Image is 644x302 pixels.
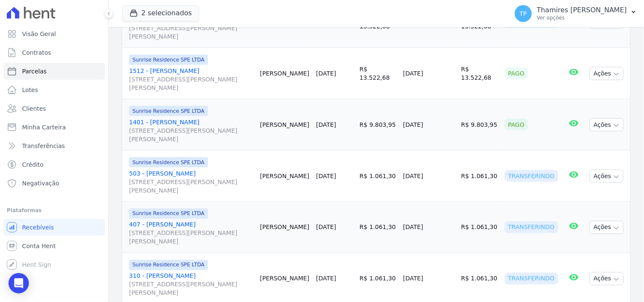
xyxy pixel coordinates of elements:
[22,242,56,250] span: Conta Hent
[3,119,105,136] a: Minha Carteira
[458,151,501,202] td: R$ 1.061,30
[256,151,312,202] td: [PERSON_NAME]
[22,104,46,113] span: Clientes
[3,175,105,192] a: Negativação
[316,173,336,179] a: [DATE]
[129,229,253,246] span: [STREET_ADDRESS][PERSON_NAME][PERSON_NAME]
[400,48,458,99] td: [DATE]
[316,70,336,77] a: [DATE]
[3,219,105,236] a: Recebíveis
[256,202,312,253] td: [PERSON_NAME]
[22,142,65,150] span: Transferências
[590,170,624,183] button: Ações
[3,25,105,42] a: Visão Geral
[590,272,624,285] button: Ações
[129,169,253,195] a: 503 - [PERSON_NAME][STREET_ADDRESS][PERSON_NAME][PERSON_NAME]
[508,2,644,25] button: TP Thamires [PERSON_NAME] Ver opções
[22,48,51,57] span: Contratos
[129,55,208,65] span: Sunrise Residence SPE LTDA
[129,15,253,41] a: 1511 - [PERSON_NAME][STREET_ADDRESS][PERSON_NAME][PERSON_NAME]
[256,48,312,99] td: [PERSON_NAME]
[458,48,501,99] td: R$ 13.522,68
[129,118,253,143] a: 1401 - [PERSON_NAME][STREET_ADDRESS][PERSON_NAME][PERSON_NAME]
[129,67,253,92] a: 1512 - [PERSON_NAME][STREET_ADDRESS][PERSON_NAME][PERSON_NAME]
[129,221,253,246] a: 407 - [PERSON_NAME][STREET_ADDRESS][PERSON_NAME][PERSON_NAME]
[129,75,253,92] span: [STREET_ADDRESS][PERSON_NAME][PERSON_NAME]
[356,151,400,202] td: R$ 1.061,30
[505,170,558,182] div: Transferindo
[590,221,624,234] button: Ações
[505,221,558,233] div: Transferindo
[505,273,558,285] div: Transferindo
[590,118,624,131] button: Ações
[129,272,253,297] a: 310 - [PERSON_NAME][STREET_ADDRESS][PERSON_NAME][PERSON_NAME]
[356,48,400,99] td: R$ 13.522,68
[458,202,501,253] td: R$ 1.061,30
[3,100,105,117] a: Clientes
[8,273,29,294] div: Open Intercom Messenger
[3,238,105,254] a: Conta Hent
[129,106,208,116] span: Sunrise Residence SPE LTDA
[22,160,44,169] span: Crédito
[537,6,627,14] p: Thamires [PERSON_NAME]
[3,63,105,80] a: Parcelas
[7,205,101,215] div: Plataformas
[22,30,56,38] span: Visão Geral
[458,99,501,151] td: R$ 9.803,95
[316,224,336,231] a: [DATE]
[356,99,400,151] td: R$ 9.803,95
[400,151,458,202] td: [DATE]
[316,275,336,282] a: [DATE]
[22,86,38,94] span: Lotes
[400,202,458,253] td: [DATE]
[22,179,59,187] span: Negativação
[256,99,312,151] td: [PERSON_NAME]
[3,137,105,154] a: Transferências
[129,209,208,219] span: Sunrise Residence SPE LTDA
[22,123,66,131] span: Minha Carteira
[316,121,336,128] a: [DATE]
[537,14,627,21] p: Ver opções
[356,202,400,253] td: R$ 1.061,30
[22,67,47,75] span: Parcelas
[505,67,528,79] div: Pago
[129,178,253,195] span: [STREET_ADDRESS][PERSON_NAME][PERSON_NAME]
[129,24,253,41] span: [STREET_ADDRESS][PERSON_NAME][PERSON_NAME]
[520,11,527,17] span: TP
[590,67,624,80] button: Ações
[3,156,105,173] a: Crédito
[129,280,253,297] span: [STREET_ADDRESS][PERSON_NAME][PERSON_NAME]
[129,157,208,168] span: Sunrise Residence SPE LTDA
[122,5,199,21] button: 2 selecionados
[400,99,458,151] td: [DATE]
[505,119,528,131] div: Pago
[3,44,105,61] a: Contratos
[22,223,54,232] span: Recebíveis
[129,126,253,143] span: [STREET_ADDRESS][PERSON_NAME][PERSON_NAME]
[3,81,105,98] a: Lotes
[129,260,208,270] span: Sunrise Residence SPE LTDA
